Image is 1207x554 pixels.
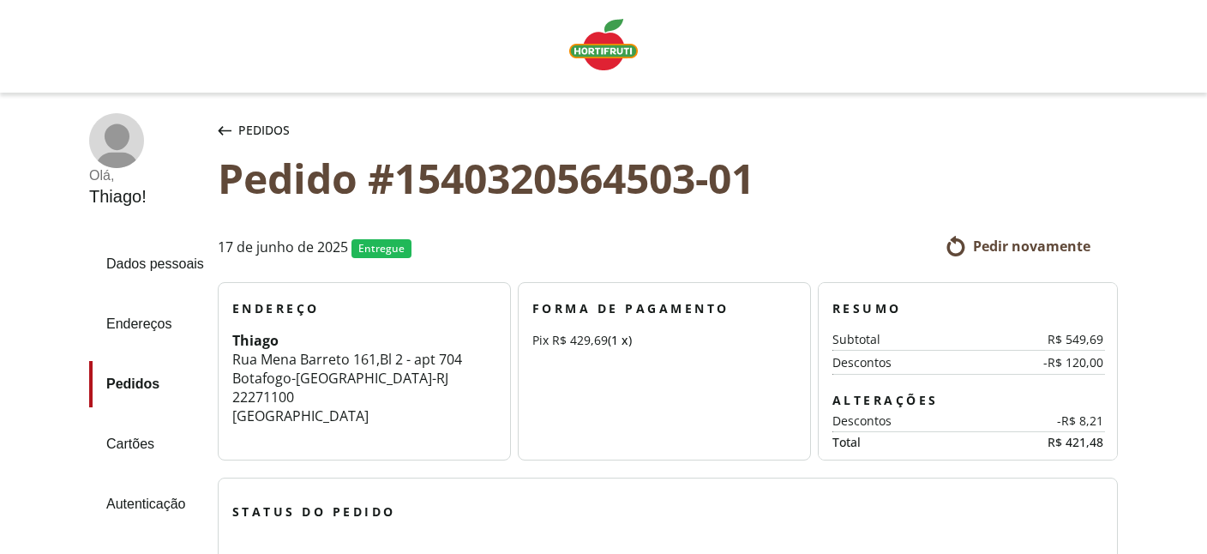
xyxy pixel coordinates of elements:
[995,414,1103,428] div: -R$ 8,21
[358,241,405,256] span: Entregue
[569,19,638,70] img: Logo
[232,369,291,388] span: Botafogo
[832,436,968,449] div: Total
[380,350,462,369] span: Bl 2 - apt 704
[608,332,632,348] span: (1 x)
[232,300,496,317] h3: Endereço
[436,369,448,388] span: RJ
[218,154,1118,202] div: Pedido #1540320564503-01
[89,421,204,467] a: Cartões
[532,300,796,317] h3: Forma de Pagamento
[232,388,294,406] span: 22271100
[238,122,290,139] span: Pedidos
[232,331,279,350] strong: Thiago
[218,239,348,258] span: 17 de junho de 2025
[89,241,204,287] a: Dados pessoais
[89,361,204,407] a: Pedidos
[832,414,995,428] div: Descontos
[995,333,1103,346] div: R$ 549,69
[89,481,204,527] a: Autenticação
[552,332,608,348] span: R$ 429,69
[832,300,1103,317] h3: Resumo
[832,392,1103,409] h3: Alterações
[376,350,380,369] span: ,
[296,369,432,388] span: [GEOGRAPHIC_DATA]
[232,350,350,369] span: Rua Mena Barreto
[973,237,1090,256] span: Pedir novamente
[968,436,1103,449] div: R$ 421,48
[353,350,376,369] span: 161
[995,356,1103,370] div: -R$ 120,00
[232,406,369,425] span: [GEOGRAPHIC_DATA]
[832,333,995,346] div: Subtotal
[214,113,293,148] button: Pedidos
[89,187,147,207] div: Thiago !
[832,356,995,370] div: Descontos
[562,12,645,81] a: Logo
[232,503,396,520] span: Status do pedido
[946,236,1090,256] a: Pedir novamente
[532,331,796,349] div: Pix
[89,168,147,184] div: Olá ,
[432,369,436,388] span: -
[89,301,204,347] a: Endereços
[291,369,296,388] span: -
